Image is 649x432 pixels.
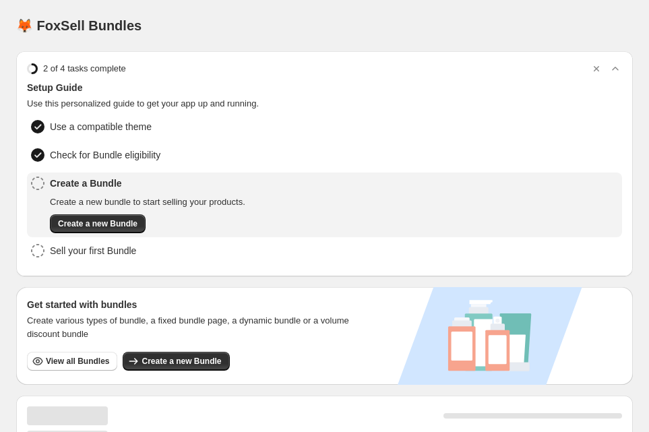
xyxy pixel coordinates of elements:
[27,97,622,111] span: Use this personalized guide to get your app up and running.
[58,218,137,229] span: Create a new Bundle
[123,352,229,371] button: Create a new Bundle
[27,352,117,371] button: View all Bundles
[27,298,349,311] h3: Get started with bundles
[27,81,622,94] span: Setup Guide
[50,214,146,233] button: Create a new Bundle
[27,314,349,341] span: Create various types of bundle, a fixed bundle page, a dynamic bundle or a volume discount bundle
[50,148,160,162] span: Check for Bundle eligibility
[50,120,152,133] span: Use a compatible theme
[16,18,142,34] h1: 🦊 FoxSell Bundles
[50,177,245,190] span: Create a Bundle
[46,356,109,367] span: View all Bundles
[43,62,126,75] span: 2 of 4 tasks complete
[50,244,136,257] span: Sell your first Bundle
[50,195,245,209] span: Create a new bundle to start selling your products.
[142,356,221,367] span: Create a new Bundle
